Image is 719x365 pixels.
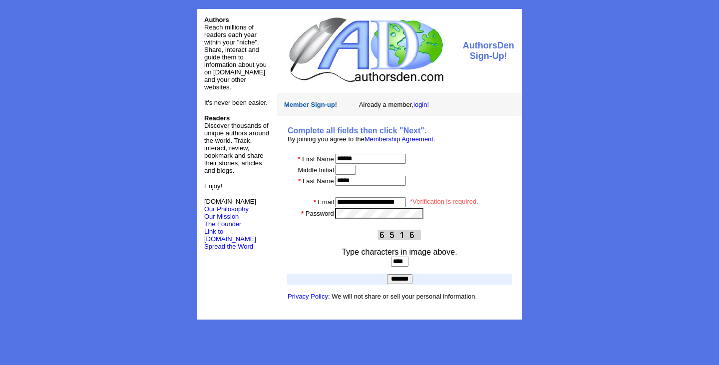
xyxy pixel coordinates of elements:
font: Email [318,198,334,206]
b: Complete all fields then click "Next". [288,126,426,135]
font: By joining you agree to the . [288,135,435,143]
a: Spread the Word [204,242,253,250]
b: Readers [204,114,230,122]
a: login! [413,101,429,108]
font: Reach millions of readers each year within your "niche". Share, interact and guide them to inform... [204,23,267,91]
font: First Name [302,155,334,163]
font: [DOMAIN_NAME] [204,198,256,213]
a: Membership Agreement [364,135,433,143]
font: Discover thousands of unique authors around the world. Track, interact, review, bookmark and shar... [204,114,269,174]
font: Already a member, [359,101,429,108]
img: logo.jpg [287,16,445,83]
font: Last Name [303,177,334,185]
font: : We will not share or sell your personal information. [288,293,477,300]
font: AuthorsDen Sign-Up! [463,40,514,61]
a: Link to [DOMAIN_NAME] [204,228,256,243]
font: Authors [204,16,229,23]
a: Privacy Policy [288,293,328,300]
font: It's never been easier. [204,99,268,106]
a: Our Mission [204,213,239,220]
font: Enjoy! [204,182,222,190]
a: Our Philosophy [204,205,249,213]
font: Member Sign-up! [284,101,337,108]
font: Middle Initial [298,166,334,174]
font: Spread the Word [204,243,253,250]
font: Password [306,210,334,217]
font: *Verification is required. [410,198,478,205]
a: The Founder [204,220,241,228]
img: This Is CAPTCHA Image [378,230,421,240]
font: Type characters in image above. [342,248,457,256]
